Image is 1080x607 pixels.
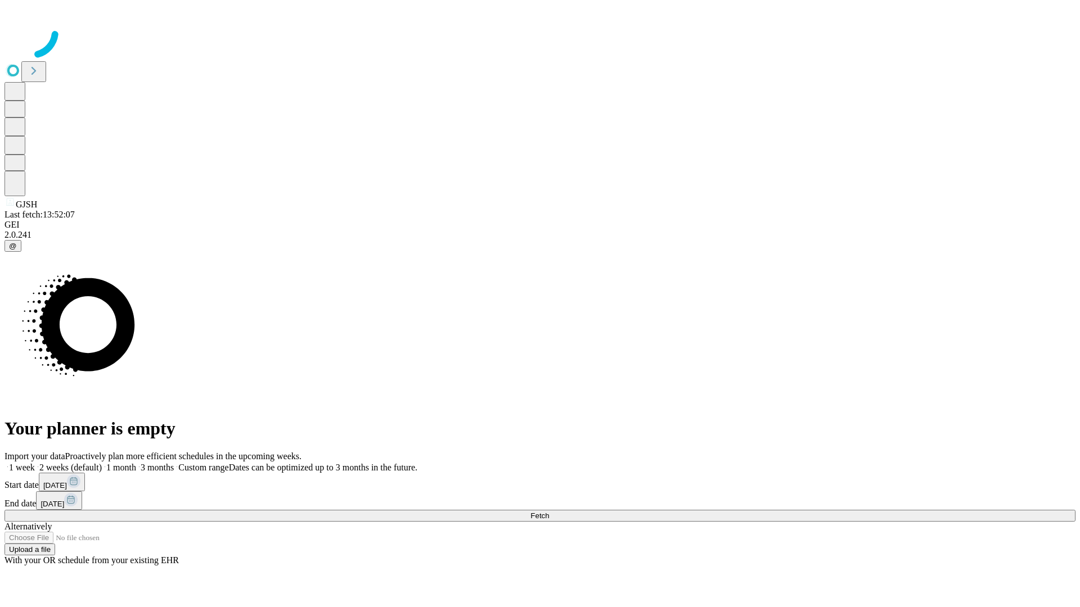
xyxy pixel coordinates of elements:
[4,491,1075,510] div: End date
[9,463,35,472] span: 1 week
[40,500,64,508] span: [DATE]
[4,210,75,219] span: Last fetch: 13:52:07
[43,481,67,490] span: [DATE]
[9,242,17,250] span: @
[16,200,37,209] span: GJSH
[4,230,1075,240] div: 2.0.241
[4,220,1075,230] div: GEI
[229,463,417,472] span: Dates can be optimized up to 3 months in the future.
[4,473,1075,491] div: Start date
[4,418,1075,439] h1: Your planner is empty
[4,543,55,555] button: Upload a file
[39,473,85,491] button: [DATE]
[39,463,102,472] span: 2 weeks (default)
[4,555,179,565] span: With your OR schedule from your existing EHR
[4,510,1075,522] button: Fetch
[141,463,174,472] span: 3 months
[4,240,21,252] button: @
[106,463,136,472] span: 1 month
[4,522,52,531] span: Alternatively
[178,463,228,472] span: Custom range
[36,491,82,510] button: [DATE]
[4,451,65,461] span: Import your data
[65,451,301,461] span: Proactively plan more efficient schedules in the upcoming weeks.
[530,511,549,520] span: Fetch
